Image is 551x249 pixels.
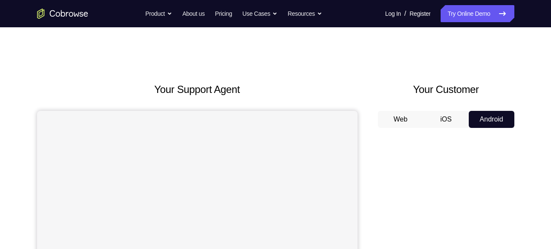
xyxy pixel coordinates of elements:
button: iOS [423,111,469,128]
a: Try Online Demo [441,5,514,22]
a: Go to the home page [37,9,88,19]
h2: Your Customer [378,82,514,97]
button: Resources [288,5,322,22]
button: Use Cases [242,5,277,22]
a: About us [182,5,205,22]
button: Android [469,111,514,128]
button: Web [378,111,424,128]
h2: Your Support Agent [37,82,358,97]
a: Register [410,5,430,22]
a: Pricing [215,5,232,22]
span: / [404,9,406,19]
a: Log In [385,5,401,22]
button: Product [145,5,172,22]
